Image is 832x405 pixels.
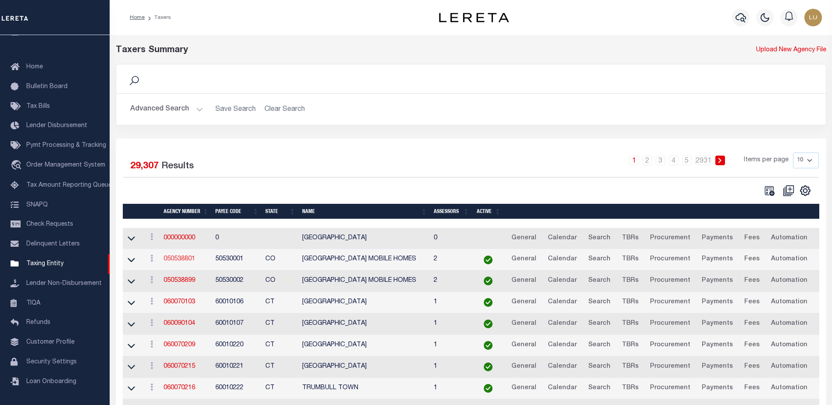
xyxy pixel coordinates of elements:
[695,156,712,165] a: 2931
[299,270,430,292] td: [GEOGRAPHIC_DATA] MOBILE HOMES
[740,360,764,374] a: Fees
[544,338,581,352] a: Calendar
[262,249,299,270] td: CO
[698,274,737,288] a: Payments
[544,360,581,374] a: Calendar
[698,317,737,331] a: Payments
[484,256,493,264] img: check-icon-green.svg
[26,261,64,267] span: Taxing Entity
[584,252,614,266] a: Search
[646,231,694,245] a: Procurement
[26,84,68,90] span: Bulletin Board
[698,381,737,395] a: Payments
[484,277,493,285] img: check-icon-green.svg
[164,342,195,348] a: 060070209
[740,317,764,331] a: Fees
[484,341,493,350] img: check-icon-green.svg
[544,252,581,266] a: Calendar
[26,142,106,149] span: Pymt Processing & Tracking
[262,204,299,219] th: State: activate to sort column ascending
[262,292,299,313] td: CT
[262,378,299,399] td: CT
[804,9,822,26] img: svg+xml;base64,PHN2ZyB4bWxucz0iaHR0cDovL3d3dy53My5vcmcvMjAwMC9zdmciIHBvaW50ZXItZXZlbnRzPSJub25lIi...
[767,252,811,266] a: Automation
[507,274,540,288] a: General
[299,249,430,270] td: [GEOGRAPHIC_DATA] MOBILE HOMES
[116,44,646,57] div: Taxers Summary
[484,362,493,371] img: check-icon-green.svg
[26,123,87,129] span: Lender Disbursement
[584,360,614,374] a: Search
[26,162,105,168] span: Order Management System
[646,274,694,288] a: Procurement
[618,252,643,266] a: TBRs
[299,378,430,399] td: TRUMBULL TOWN
[164,320,195,327] a: 060090104
[26,359,77,365] span: Security Settings
[439,13,509,22] img: logo-dark.svg
[212,378,262,399] td: 60010222
[618,295,643,309] a: TBRs
[767,338,811,352] a: Automation
[26,281,102,287] span: Lender Non-Disbursement
[767,231,811,245] a: Automation
[698,231,737,245] a: Payments
[584,381,614,395] a: Search
[584,295,614,309] a: Search
[430,378,472,399] td: 1
[767,317,811,331] a: Automation
[299,204,430,219] th: Name: activate to sort column ascending
[164,277,195,284] a: 050538899
[544,317,581,331] a: Calendar
[756,46,826,55] a: Upload New Agency File
[544,381,581,395] a: Calendar
[507,317,540,331] a: General
[262,335,299,356] td: CT
[212,270,262,292] td: 50530002
[26,103,50,110] span: Tax Bills
[507,338,540,352] a: General
[262,270,299,292] td: CO
[26,221,73,227] span: Check Requests
[299,292,430,313] td: [GEOGRAPHIC_DATA]
[544,231,581,245] a: Calendar
[430,249,472,270] td: 2
[164,363,195,369] a: 060070215
[484,384,493,393] img: check-icon-green.svg
[618,274,643,288] a: TBRs
[161,160,194,174] label: Results
[299,356,430,378] td: [GEOGRAPHIC_DATA]
[507,381,540,395] a: General
[740,252,764,266] a: Fees
[669,156,678,165] a: 4
[646,338,694,352] a: Procurement
[430,313,472,335] td: 1
[584,274,614,288] a: Search
[212,356,262,378] td: 60010221
[740,295,764,309] a: Fees
[299,335,430,356] td: [GEOGRAPHIC_DATA]
[472,204,504,219] th: Active: activate to sort column ascending
[740,381,764,395] a: Fees
[646,295,694,309] a: Procurement
[430,356,472,378] td: 1
[646,317,694,331] a: Procurement
[26,241,80,247] span: Delinquent Letters
[507,252,540,266] a: General
[618,231,643,245] a: TBRs
[11,160,25,171] i: travel_explore
[544,274,581,288] a: Calendar
[643,156,652,165] a: 2
[744,156,789,165] span: Items per page
[26,202,48,208] span: SNAPQ
[629,156,639,165] a: 1
[26,320,50,326] span: Refunds
[26,182,112,188] span: Tax Amount Reporting Queue
[299,228,430,249] td: [GEOGRAPHIC_DATA]
[262,356,299,378] td: CT
[698,252,737,266] a: Payments
[507,295,540,309] a: General
[430,292,472,313] td: 1
[682,156,692,165] a: 5
[656,156,665,165] a: 3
